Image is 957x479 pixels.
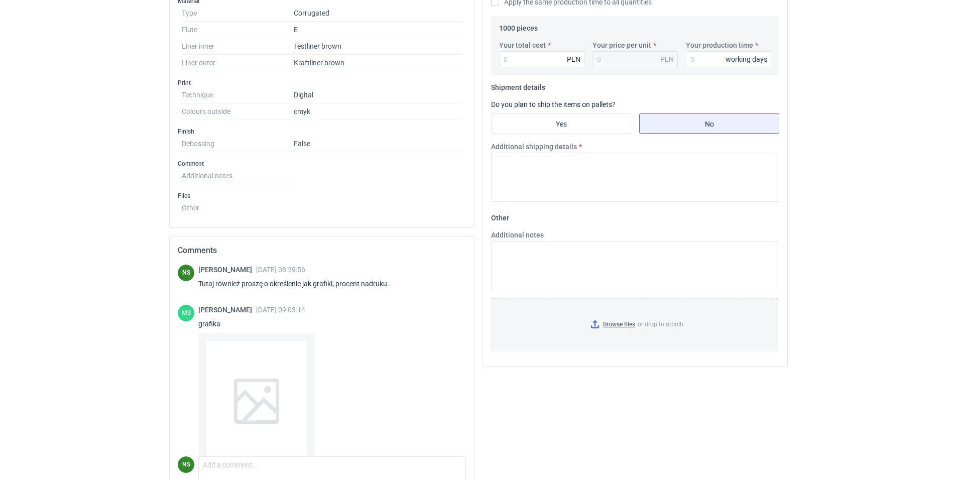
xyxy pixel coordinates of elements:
[198,279,403,289] div: Tutaj również proszę o określenie jak grafiki, procent nadruku..
[491,79,545,91] legend: Shipment details
[182,22,294,38] dt: Flute
[178,305,194,321] div: Maciej Sikora
[499,51,584,67] input: 0
[198,306,256,314] span: [PERSON_NAME]
[182,38,294,55] dt: Liner inner
[567,54,580,64] div: PLN
[178,456,194,473] figcaption: NS
[182,103,294,120] dt: Colours outside
[660,54,674,64] div: PLN
[491,142,577,152] label: Additional shipping details
[182,200,294,212] dt: Other
[491,113,631,134] label: Yes
[182,168,294,184] dt: Additional notes
[294,5,462,22] dd: Corrugated
[198,319,315,329] div: grafika
[491,100,616,108] label: Do you plan to ship the items on pallets?
[198,266,256,274] span: [PERSON_NAME]
[178,160,466,168] h3: Comment
[178,456,194,473] div: Natalia Stępak
[178,265,194,281] figcaption: NS
[492,299,779,350] label: or drop to attach
[182,87,294,103] dt: Technique
[294,87,462,103] dd: Digital
[639,113,779,134] label: No
[182,55,294,71] dt: Liner outer
[499,40,546,50] label: Your total cost
[178,79,466,87] h3: Print
[178,305,194,321] figcaption: MS
[491,210,509,222] legend: Other
[491,230,544,240] label: Additional notes
[294,22,462,38] dd: E
[178,265,194,281] div: Natalia Stępak
[294,38,462,55] dd: Testliner brown
[294,136,462,152] dd: False
[686,40,753,50] label: Your production time
[726,54,767,64] div: working days
[256,306,305,314] span: [DATE] 09:03:14
[499,20,538,32] legend: 1000 pieces
[294,103,462,120] dd: cmyk
[256,266,305,274] span: [DATE] 08:59:56
[178,192,466,200] h3: Files
[182,5,294,22] dt: Type
[178,128,466,136] h3: Finish
[686,51,771,67] input: 0
[294,55,462,71] dd: Kraftliner brown
[182,136,294,152] dt: Debossing
[178,245,466,257] h2: Comments
[592,40,651,50] label: Your price per unit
